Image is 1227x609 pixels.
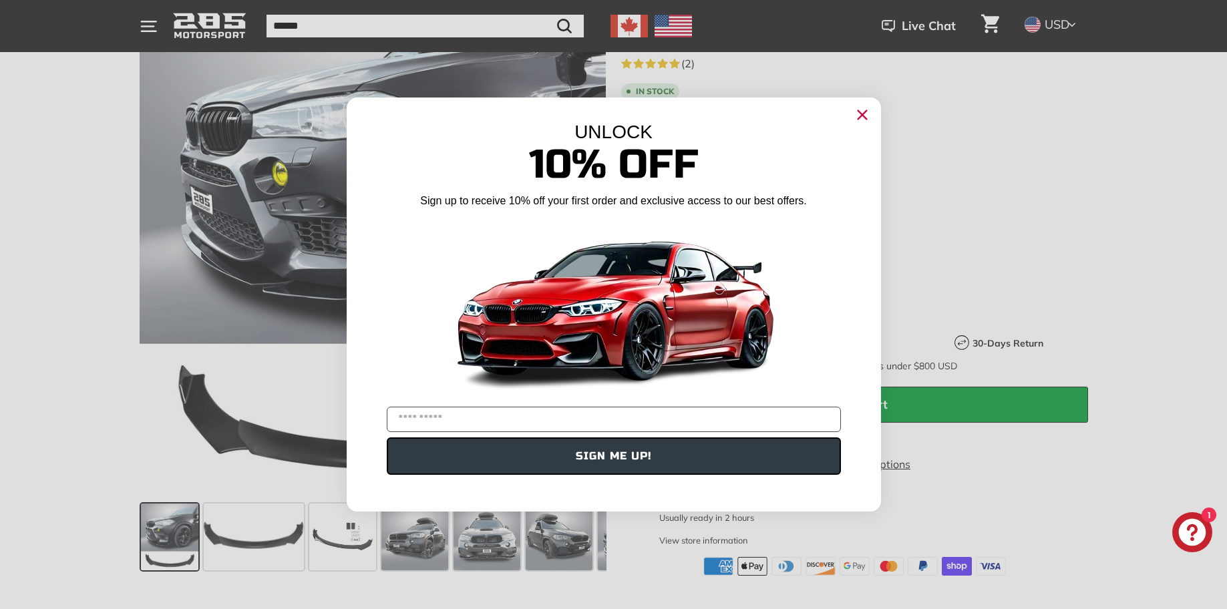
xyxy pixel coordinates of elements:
inbox-online-store-chat: Shopify online store chat [1168,512,1216,556]
input: YOUR EMAIL [387,407,841,432]
button: SIGN ME UP! [387,437,841,475]
button: Close dialog [852,104,873,126]
span: Sign up to receive 10% off your first order and exclusive access to our best offers. [420,195,806,206]
img: Banner showing BMW 4 Series Body kit [447,214,781,401]
span: UNLOCK [574,122,653,142]
span: 10% Off [529,140,699,189]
